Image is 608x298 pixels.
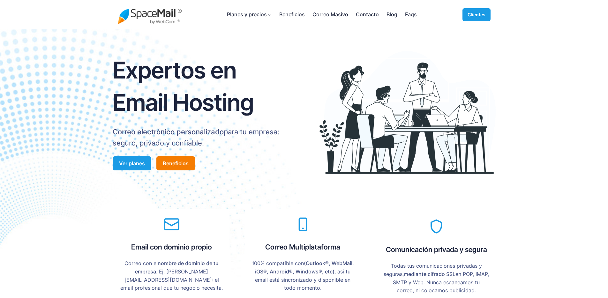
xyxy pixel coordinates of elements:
[384,262,489,294] p: Todas tus comunicaciones privadas y seguras, en POP, IMAP, SMTP y Web. Nunca escaneamos tu correo...
[113,128,224,136] strong: Correo electrónico personalizado
[384,245,489,255] h2: Comunicación privada y segura
[426,217,447,237] span: shield icon
[250,242,356,252] h2: Correo Multiplataforma
[404,271,455,277] strong: mediante cifrado SSL
[161,214,182,235] span: mail icon
[293,214,313,235] span: mobile icon
[113,156,151,170] a: Ver planes
[227,11,417,19] nav: Menu Principal
[312,11,348,19] a: Correo Masivo
[255,260,354,275] strong: (Outlook®, WebMail, iOS®, Android®, Windows®, etc)
[227,11,267,19] span: Planes y precios
[227,11,271,19] button: Submenú de Planes y precios
[113,54,289,119] h1: Expertos en Email Hosting
[135,260,219,275] strong: nombre de dominio de tu empresa
[405,11,417,19] a: Faqs
[356,11,379,19] a: Contacto
[462,8,491,21] a: Clientes
[119,259,225,292] p: Correo con el . Ej. [PERSON_NAME][EMAIL_ADDRESS][DOMAIN_NAME]: el email profesional que tu negoci...
[279,11,305,19] a: Beneficios
[118,5,182,24] img: Spacemail
[156,156,195,170] a: Beneficios
[250,259,356,292] p: 100% compatible con , así tu email está sincronizado y disponible en todo momento.
[113,126,289,149] p: para tu empresa: seguro, privado y confiable.
[119,242,225,252] h2: Email con dominio propio
[387,11,397,19] a: Blog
